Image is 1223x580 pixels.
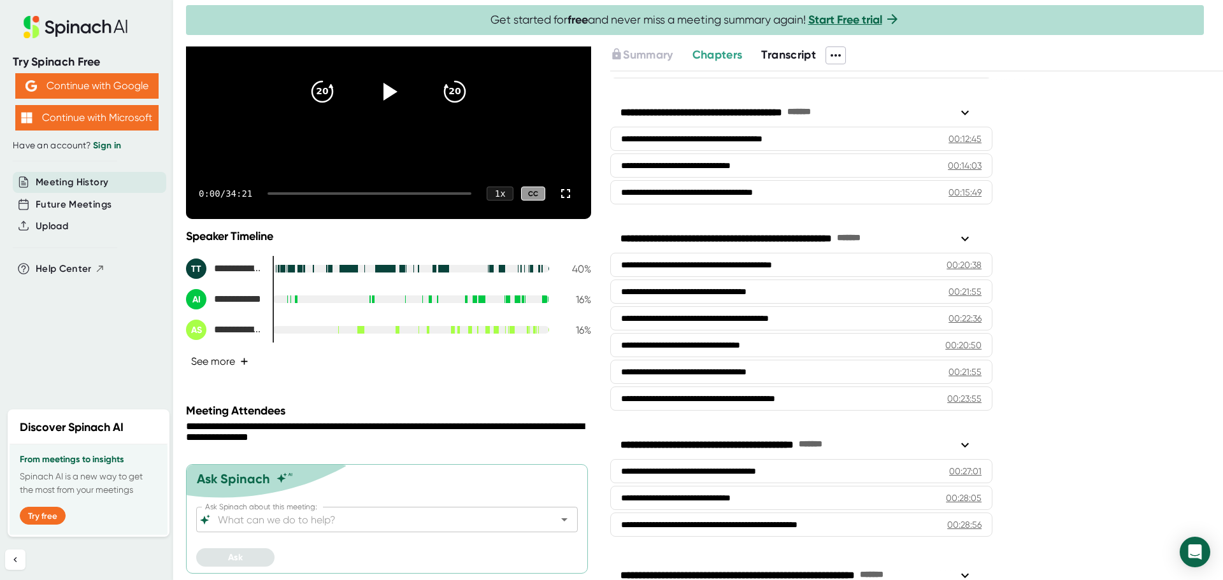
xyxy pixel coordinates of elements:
[761,46,816,64] button: Transcript
[947,392,982,405] div: 00:23:55
[1180,537,1210,567] div: Open Intercom Messenger
[186,320,262,340] div: Amber Stallings
[559,324,591,336] div: 16 %
[948,312,982,325] div: 00:22:36
[490,13,900,27] span: Get started for and never miss a meeting summary again!
[36,262,105,276] button: Help Center
[949,465,982,477] div: 00:27:01
[947,518,982,531] div: 00:28:56
[36,262,92,276] span: Help Center
[197,471,270,486] div: Ask Spinach
[199,188,252,199] div: 0:00 / 34:21
[5,549,25,570] button: Collapse sidebar
[559,294,591,306] div: 16 %
[610,46,692,64] div: Upgrade to access
[186,289,262,309] div: Alana Isabel
[559,263,591,275] div: 40 %
[13,55,161,69] div: Try Spinach Free
[186,350,254,372] button: See more+
[610,46,673,64] button: Summary
[808,13,882,27] a: Start Free trial
[186,258,262,279] div: Tezeta Tesfaye
[487,187,513,201] div: 1 x
[186,229,591,243] div: Speaker Timeline
[947,258,982,271] div: 00:20:38
[555,511,573,528] button: Open
[15,73,159,99] button: Continue with Google
[186,258,206,279] div: TT
[692,48,743,62] span: Chapters
[215,511,536,528] input: What can we do to help?
[93,140,121,151] a: Sign in
[186,404,594,418] div: Meeting Attendees
[20,470,157,497] p: Spinach AI is a new way to get the most from your meetings
[13,140,161,152] div: Have an account?
[946,492,982,504] div: 00:28:05
[36,175,108,190] button: Meeting History
[25,80,37,92] img: Aehbyd4JwY73AAAAAElFTkSuQmCC
[240,357,248,367] span: +
[521,187,545,201] div: CC
[20,419,124,436] h2: Discover Spinach AI
[186,320,206,340] div: AS
[228,552,243,563] span: Ask
[186,289,206,309] div: AI
[948,365,982,378] div: 00:21:55
[948,159,982,172] div: 00:14:03
[948,132,982,145] div: 00:12:45
[948,285,982,298] div: 00:21:55
[692,46,743,64] button: Chapters
[196,548,275,567] button: Ask
[945,339,982,351] div: 00:20:50
[623,48,673,62] span: Summary
[20,455,157,465] h3: From meetings to insights
[36,197,111,212] button: Future Meetings
[36,219,68,234] button: Upload
[948,186,982,199] div: 00:15:49
[761,48,816,62] span: Transcript
[20,507,66,525] button: Try free
[568,13,588,27] b: free
[15,105,159,131] button: Continue with Microsoft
